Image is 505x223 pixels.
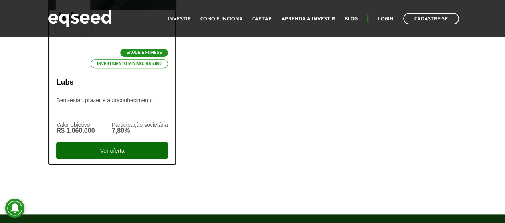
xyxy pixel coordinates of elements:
div: 7,80% [112,128,168,134]
p: Investimento mínimo: R$ 5.000 [91,59,168,68]
p: Bem-estar, prazer e autoconhecimento [56,97,168,114]
div: Participação societária [112,122,168,128]
a: Login [378,16,394,22]
a: Cadastre-se [403,13,459,24]
a: Captar [252,16,272,22]
p: Lubs [56,78,168,87]
a: Como funciona [200,16,243,22]
img: EqSeed [48,8,112,29]
div: Valor objetivo [56,122,95,128]
p: Saúde e Fitness [120,49,168,57]
a: Investir [168,16,191,22]
a: Aprenda a investir [281,16,335,22]
div: Ver oferta [56,142,168,159]
div: R$ 1.060.000 [56,128,95,134]
a: Blog [345,16,358,22]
